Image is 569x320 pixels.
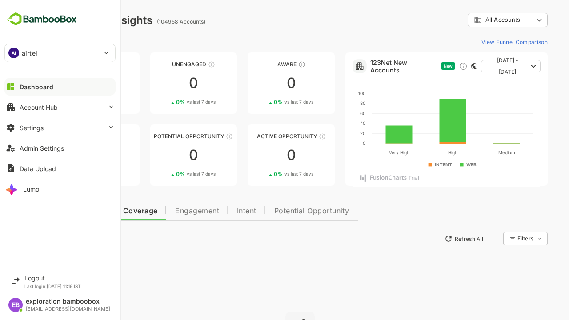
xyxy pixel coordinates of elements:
[243,171,282,177] div: 0 %
[24,284,81,289] p: Last login: [DATE] 11:19 IST
[119,148,206,162] div: 0
[329,120,334,126] text: 40
[216,148,304,162] div: 0
[119,124,206,186] a: Potential OpportunityThese accounts are MQAs and can be passed on to Inside Sales00%vs last 7 days
[145,171,184,177] div: 0 %
[4,11,80,28] img: BambooboxFullLogoMark.5f36c76dfaba33ec1ec1367b70bb1252.svg
[21,231,86,247] button: New Insights
[454,16,489,23] span: All Accounts
[332,140,334,146] text: 0
[75,133,82,140] div: These accounts are warm, further nurturing would qualify them to MQAs
[20,165,56,172] div: Data Upload
[4,98,116,116] button: Account Hub
[450,60,509,72] button: [DATE] - [DATE]
[413,64,421,68] span: New
[145,99,184,105] div: 0 %
[267,61,274,68] div: These accounts have just entered the buying cycle and need further nurturing
[216,52,304,114] a: AwareThese accounts have just entered the buying cycle and need further nurturing00%vs last 7 days
[486,235,502,242] div: Filters
[447,35,517,49] button: View Funnel Comparison
[156,99,184,105] span: vs last 7 days
[329,100,334,106] text: 80
[58,99,87,105] span: vs last 7 days
[216,76,304,90] div: 0
[457,55,496,78] span: [DATE] - [DATE]
[119,52,206,114] a: UnengagedThese accounts have not shown enough engagement and need nurturing00%vs last 7 days
[216,124,304,186] a: Active OpportunityThese accounts have open opportunities which might be at any of the Sales Stage...
[437,12,517,29] div: All Accounts
[288,133,295,140] div: These accounts have open opportunities which might be at any of the Sales Stages
[243,99,282,105] div: 0 %
[26,306,110,312] div: [EMAIL_ADDRESS][DOMAIN_NAME]
[428,62,437,71] div: Discover new ICP-fit accounts showing engagement — via intent surges, anonymous website visits, L...
[253,99,282,105] span: vs last 7 days
[20,104,58,111] div: Account Hub
[20,144,64,152] div: Admin Settings
[48,99,87,105] div: 0 %
[8,48,19,58] div: AI
[253,171,282,177] span: vs last 7 days
[358,150,378,156] text: Very High
[20,83,53,91] div: Dashboard
[329,111,334,116] text: 60
[4,180,116,198] button: Lumo
[119,61,206,68] div: Unengaged
[126,18,177,25] ag: (104958 Accounts)
[20,124,44,132] div: Settings
[195,133,202,140] div: These accounts are MQAs and can be passed on to Inside Sales
[4,78,116,96] button: Dashboard
[4,139,116,157] button: Admin Settings
[156,171,184,177] span: vs last 7 days
[30,208,126,215] span: Data Quality and Coverage
[327,91,334,96] text: 100
[467,150,484,155] text: Medium
[79,61,86,68] div: These accounts have not been engaged with for a defined time period
[21,14,121,27] div: Dashboard Insights
[206,208,225,215] span: Intent
[5,44,115,62] div: AIairtel
[21,52,108,114] a: UnreachedThese accounts have not been engaged with for a defined time period00%vs last 7 days
[119,76,206,90] div: 0
[443,16,502,24] div: All Accounts
[21,124,108,186] a: EngagedThese accounts are warm, further nurturing would qualify them to MQAs00%vs last 7 days
[22,48,37,58] p: airtel
[58,171,87,177] span: vs last 7 days
[21,76,108,90] div: 0
[24,274,81,282] div: Logout
[8,298,23,312] div: EB
[485,231,517,247] div: Filters
[440,63,446,69] div: This card does not support filter and segments
[21,148,108,162] div: 0
[4,119,116,136] button: Settings
[329,131,334,136] text: 20
[26,298,110,305] div: exploration bamboobox
[216,133,304,140] div: Active Opportunity
[21,61,108,68] div: Unreached
[144,208,188,215] span: Engagement
[177,61,184,68] div: These accounts have not shown enough engagement and need nurturing
[339,59,406,74] a: 123Net New Accounts
[216,61,304,68] div: Aware
[48,171,87,177] div: 0 %
[119,133,206,140] div: Potential Opportunity
[417,150,426,156] text: High
[243,208,318,215] span: Potential Opportunity
[21,133,108,140] div: Engaged
[23,185,39,193] div: Lumo
[4,160,116,177] button: Data Upload
[409,232,456,246] button: Refresh All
